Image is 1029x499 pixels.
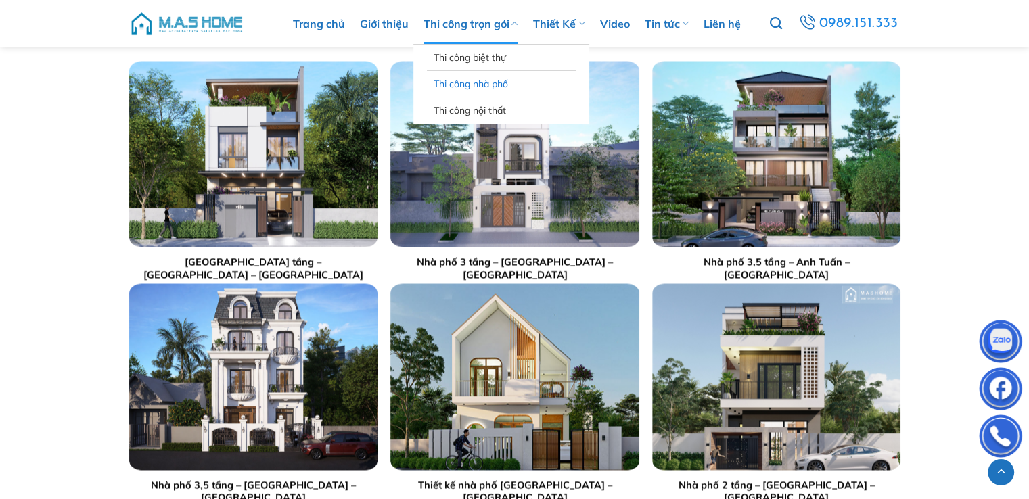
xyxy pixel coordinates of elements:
a: Thiết Kế [533,3,585,44]
a: Trang chủ [293,3,345,44]
img: Facebook [980,371,1021,411]
img: M.A.S HOME – Tổng Thầu Thiết Kế Và Xây Nhà Trọn Gói [129,3,244,44]
img: Trang chủ 31 [390,284,639,470]
img: Zalo [980,323,1021,364]
a: Tin tức [645,3,689,44]
a: Tìm kiếm [769,9,781,38]
a: [GEOGRAPHIC_DATA] tầng – [GEOGRAPHIC_DATA] – [GEOGRAPHIC_DATA] [135,256,370,281]
a: Liên hệ [704,3,741,44]
a: Thi công biệt thự [434,45,569,70]
a: Giới thiệu [360,3,409,44]
a: Thi công nội thất [434,97,569,123]
a: Nhà phố 3,5 tầng – Anh Tuấn – [GEOGRAPHIC_DATA] [659,256,894,281]
a: Nhà phố 3 tầng – [GEOGRAPHIC_DATA] – [GEOGRAPHIC_DATA] [397,256,632,281]
img: Trang chủ 28 [390,61,639,247]
img: Trang chủ 27 [129,61,377,247]
span: 0989.151.333 [817,11,901,36]
img: Trang chủ 32 [652,284,900,470]
a: Thi công nhà phố [434,71,569,97]
a: Thi công trọn gói [424,3,518,44]
img: Trang chủ 30 [129,284,377,470]
a: Video [600,3,630,44]
a: Lên đầu trang [988,459,1014,485]
img: Phone [980,418,1021,458]
a: 0989.151.333 [794,11,903,37]
img: Trang chủ 29 [652,61,900,247]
